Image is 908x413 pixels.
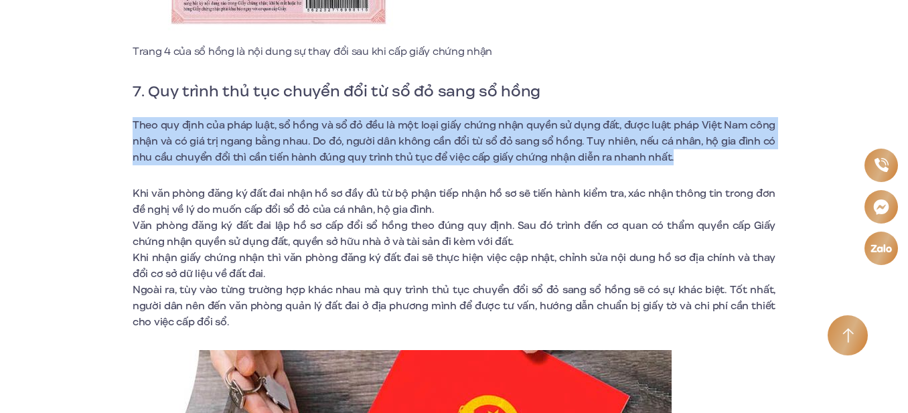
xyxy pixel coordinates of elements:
span: Khi văn phòng đăng ký đất đai nhận hồ sơ đầy đủ từ bộ phận tiếp nhận hồ sơ sẽ tiến hành kiểm tra,... [133,186,775,217]
img: Messenger icon [873,199,889,215]
img: Arrow icon [842,328,854,343]
img: Zalo icon [870,244,892,252]
p: Trang 4 của sổ hồng là nội dung sự thay đổi sau khi cấp giấy chứng nhận [133,44,675,60]
span: Văn phòng đăng ký đất đai lập hồ sơ cấp đổi sổ hồng theo đúng quy định. Sau đó trình đến cơ quan ... [133,218,775,249]
span: Khi nhận giấy chứng nhận thì văn phòng đăng ký đất đai sẽ thực hiện việc cập nhật, chỉnh sửa nội ... [133,250,775,281]
span: Theo quy định của pháp luật, sổ hồng và sổ đỏ đều là một loại giấy chứng nhận quyền sử dụng đất, ... [133,118,775,165]
span: Ngoài ra, tùy vào từng trường hợp khác nhau mà quy trình thủ tục chuyển đổi sổ đỏ sang sổ hồng sẽ... [133,282,775,329]
span: 7. Quy trình thủ tục chuyển đổi từ sổ đỏ sang sổ hồng [133,80,540,102]
img: Phone icon [874,158,888,172]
